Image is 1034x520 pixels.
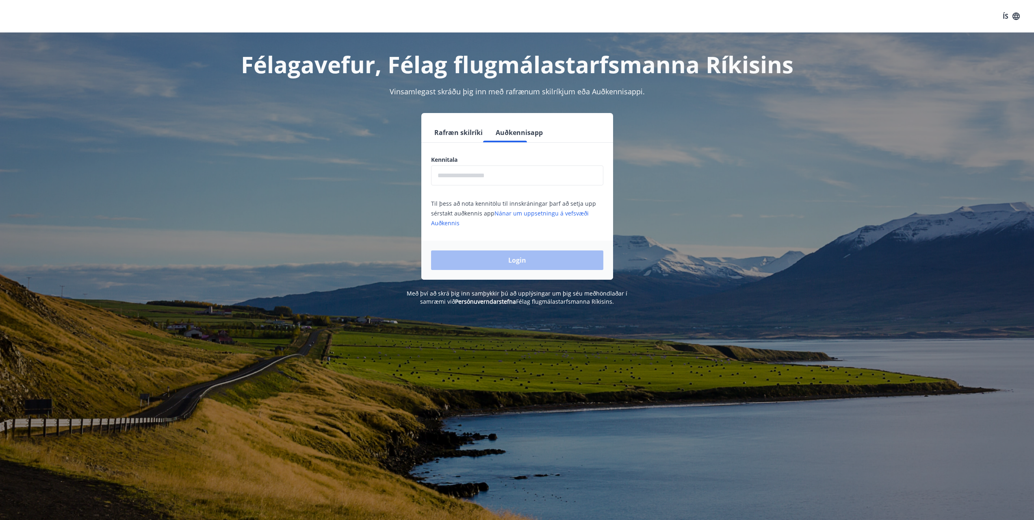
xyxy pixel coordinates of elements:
button: ÍS [998,9,1024,24]
span: Með því að skrá þig inn samþykkir þú að upplýsingar um þig séu meðhöndlaðar í samræmi við Félag f... [407,289,627,305]
button: Auðkennisapp [492,123,546,142]
span: Til þess að nota kennitölu til innskráningar þarf að setja upp sérstakt auðkennis app [431,200,596,227]
a: Nánar um uppsetningu á vefsvæði Auðkennis [431,209,589,227]
span: Vinsamlegast skráðu þig inn með rafrænum skilríkjum eða Auðkennisappi. [390,87,645,96]
button: Rafræn skilríki [431,123,486,142]
h1: Félagavefur, Félag flugmálastarfsmanna Ríkisins [234,49,800,80]
label: Kennitala [431,156,603,164]
a: Persónuverndarstefna [455,298,516,305]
